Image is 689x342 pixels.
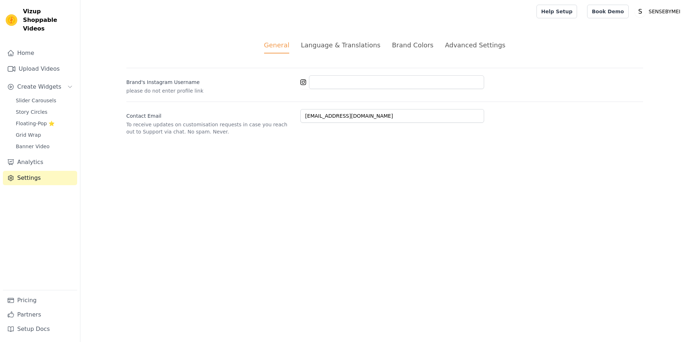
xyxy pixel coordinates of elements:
a: Grid Wrap [11,130,77,140]
text: S [638,8,642,15]
a: Banner Video [11,141,77,151]
a: Book Demo [587,5,628,18]
a: Slider Carousels [11,95,77,106]
a: Pricing [3,293,77,308]
p: To receive updates on customisation requests in case you reach out to Support via chat. No spam. ... [126,121,295,135]
a: Help Setup [536,5,577,18]
p: SENSEBYMEI [646,5,683,18]
div: Brand Colors [392,40,433,50]
div: Language & Translations [301,40,380,50]
span: Grid Wrap [16,131,41,139]
button: Create Widgets [3,80,77,94]
a: Floating-Pop ⭐ [11,118,77,128]
div: Advanced Settings [445,40,505,50]
a: Partners [3,308,77,322]
div: General [264,40,290,53]
img: Vizup [6,14,17,26]
label: Brand's Instagram Username [126,76,295,86]
span: Vizup Shoppable Videos [23,7,74,33]
a: Setup Docs [3,322,77,336]
label: Contact Email [126,109,295,120]
span: Banner Video [16,143,50,150]
p: please do not enter profile link [126,87,295,94]
span: Create Widgets [17,83,61,91]
span: Story Circles [16,108,47,116]
span: Floating-Pop ⭐ [16,120,55,127]
a: Analytics [3,155,77,169]
span: Slider Carousels [16,97,56,104]
a: Upload Videos [3,62,77,76]
a: Home [3,46,77,60]
button: S SENSEBYMEI [634,5,683,18]
a: Settings [3,171,77,185]
a: Story Circles [11,107,77,117]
